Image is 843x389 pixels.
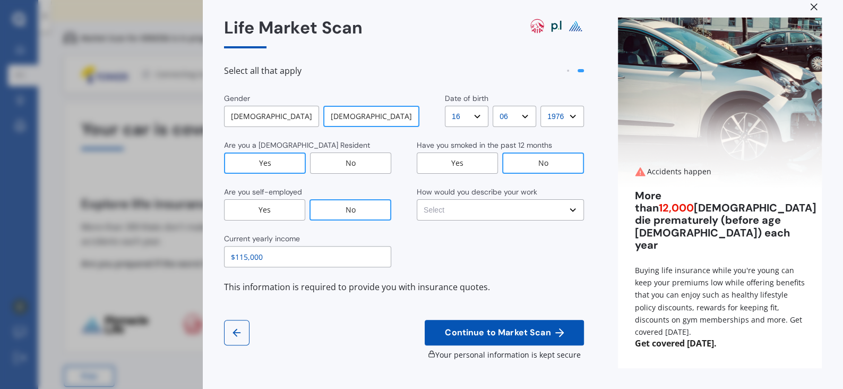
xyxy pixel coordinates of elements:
img: Accidents happen [618,18,822,188]
button: Continue to Market Scan [425,320,584,345]
img: partners life logo [548,18,565,35]
span: Life Market Scan [224,16,363,39]
div: This information is required to provide you with insurance quotes. [224,280,584,294]
div: Are you a [DEMOGRAPHIC_DATA] Resident [224,140,370,150]
div: No [310,153,391,174]
div: Gender [224,93,250,104]
div: [DEMOGRAPHIC_DATA] [224,106,319,127]
span: Select all that apply [224,65,302,76]
input: Enter amount [224,246,391,267]
div: Current yearly income [224,233,300,244]
div: How would you describe your work [417,187,537,197]
span: Continue to Market Scan [443,328,553,338]
div: Date of birth [445,93,488,104]
div: Buying life insurance while you're young can keep your premiums low while offering benefits that ... [635,264,805,338]
div: No [309,199,391,221]
div: More than [DEMOGRAPHIC_DATA] die prematurely (before age [DEMOGRAPHIC_DATA]) each year [635,190,805,251]
span: 12,000 [659,201,694,215]
div: [DEMOGRAPHIC_DATA] [323,106,419,127]
img: aia logo [529,18,546,35]
div: Yes [417,153,498,174]
div: Have you smoked in the past 12 months [417,140,552,150]
div: No [502,153,584,174]
div: Are you self-employed [224,187,302,197]
img: pinnacle life logo [567,18,584,35]
div: Your personal information is kept secure [425,350,584,360]
span: Get covered [DATE]. [618,338,822,349]
div: Accidents happen [635,166,805,177]
div: Yes [224,153,306,174]
div: Yes [224,199,305,221]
